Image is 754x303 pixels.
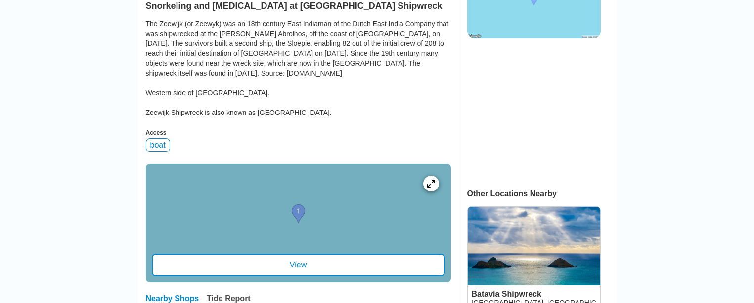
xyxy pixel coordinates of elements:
[467,189,617,198] div: Other Locations Nearby
[146,164,451,282] a: entry mapView
[146,129,451,136] div: Access
[146,138,170,152] div: boat
[146,19,451,117] div: The Zeewijk (or Zeewyk) was an 18th century East Indiaman of the Dutch East India Company that wa...
[152,254,445,276] div: View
